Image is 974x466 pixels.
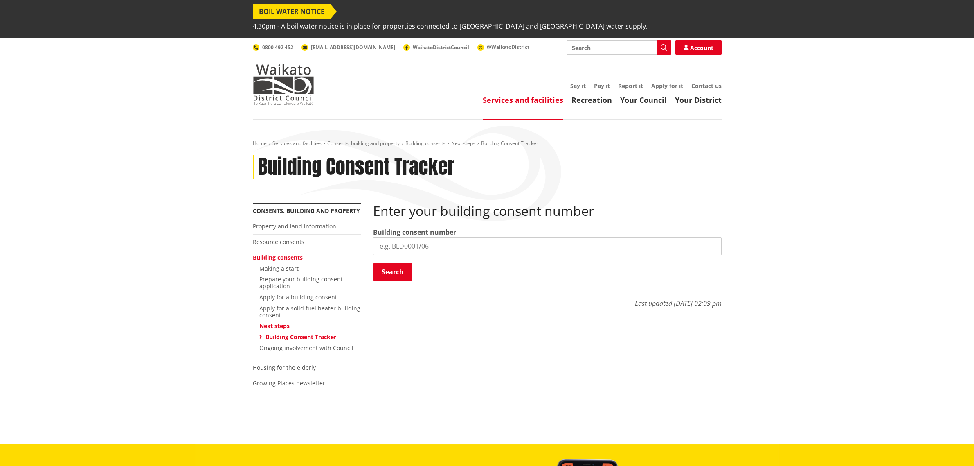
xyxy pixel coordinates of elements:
[253,44,293,51] a: 0800 492 452
[481,140,538,147] span: Building Consent Tracker
[253,222,336,230] a: Property and land information
[675,95,722,105] a: Your District
[483,95,563,105] a: Services and facilities
[567,40,671,55] input: Search input
[373,263,412,281] button: Search
[301,44,395,51] a: [EMAIL_ADDRESS][DOMAIN_NAME]
[477,43,529,50] a: @WaikatoDistrict
[253,253,303,261] a: Building consents
[253,238,304,246] a: Resource consents
[570,82,586,90] a: Say it
[253,379,325,387] a: Growing Places newsletter
[253,207,360,215] a: Consents, building and property
[259,344,353,352] a: Ongoing involvement with Council
[620,95,667,105] a: Your Council
[691,82,722,90] a: Contact us
[373,227,456,237] label: Building consent number
[272,140,322,147] a: Services and facilities
[675,40,722,55] a: Account
[253,19,648,34] span: 4.30pm - A boil water notice is in place for properties connected to [GEOGRAPHIC_DATA] and [GEOGR...
[413,44,469,51] span: WaikatoDistrictCouncil
[253,140,267,147] a: Home
[253,64,314,105] img: Waikato District Council - Te Kaunihera aa Takiwaa o Waikato
[405,140,445,147] a: Building consents
[253,364,316,371] a: Housing for the elderly
[487,43,529,50] span: @WaikatoDistrict
[258,155,454,179] h1: Building Consent Tracker
[451,140,475,147] a: Next steps
[618,82,643,90] a: Report it
[594,82,610,90] a: Pay it
[403,44,469,51] a: WaikatoDistrictCouncil
[327,140,400,147] a: Consents, building and property
[259,304,360,319] a: Apply for a solid fuel heater building consent​
[253,4,331,19] span: BOIL WATER NOTICE
[262,44,293,51] span: 0800 492 452
[259,275,343,290] a: Prepare your building consent application
[373,290,722,308] p: Last updated [DATE] 02:09 pm
[651,82,683,90] a: Apply for it
[259,322,290,330] a: Next steps
[571,95,612,105] a: Recreation
[259,265,299,272] a: Making a start
[373,237,722,255] input: e.g. BLD0001/06
[311,44,395,51] span: [EMAIL_ADDRESS][DOMAIN_NAME]
[259,293,337,301] a: Apply for a building consent
[373,203,722,219] h2: Enter your building consent number
[265,333,336,341] a: Building Consent Tracker
[253,140,722,147] nav: breadcrumb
